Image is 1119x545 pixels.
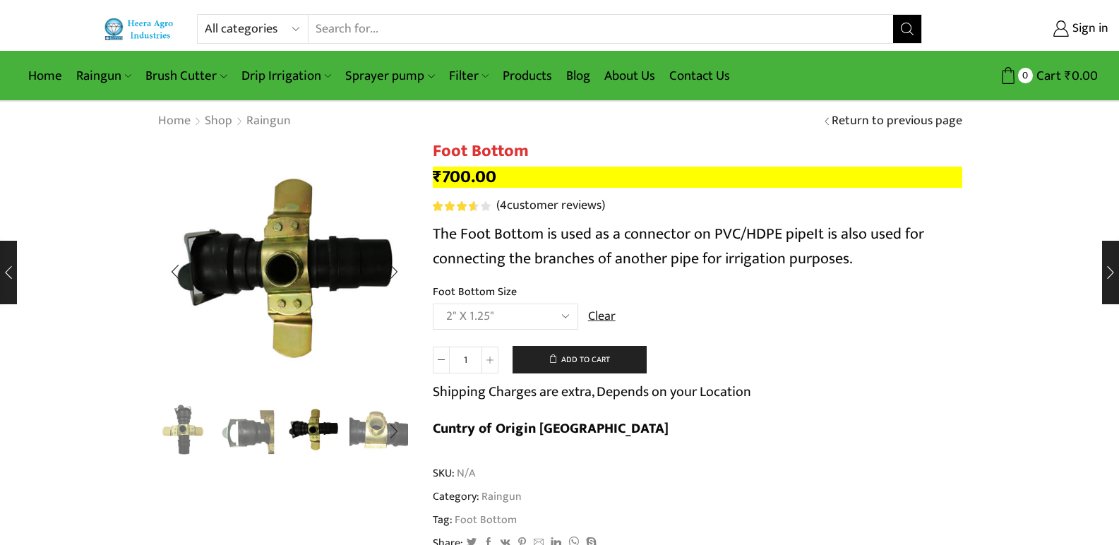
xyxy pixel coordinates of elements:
[204,112,233,131] a: Shop
[157,254,193,289] div: Previous slide
[893,15,921,43] button: Search button
[1033,66,1061,85] span: Cart
[246,112,292,131] a: Raingun
[433,201,493,211] span: 4
[433,201,490,211] div: Rated 3.75 out of 5
[433,284,517,300] label: Foot Bottom Size
[285,402,343,459] li: 3 / 8
[376,414,412,449] div: Next slide
[219,402,277,459] li: 2 / 8
[349,402,408,461] a: 4
[433,141,962,162] h1: Foot Bottom
[453,512,517,528] a: Foot Bottom
[450,347,481,373] input: Product quantity
[433,381,751,403] p: Shipping Charges are extra, Depends on your Location
[433,162,496,191] bdi: 700.00
[433,221,814,247] span: The Foot Bottom is used as a connector on PVC/HDPE pipe
[1069,20,1108,38] span: Sign in
[433,162,442,191] span: ₹
[219,402,277,461] a: 3
[234,59,338,92] a: Drip Irrigation
[154,402,213,459] li: 1 / 8
[936,63,1098,89] a: 0 Cart ₹0.00
[433,201,476,211] span: Rated out of 5 based on customer ratings
[309,15,892,43] input: Search for...
[496,59,559,92] a: Products
[496,197,605,215] a: (4customer reviews)
[662,59,737,92] a: Contact Us
[338,59,441,92] a: Sprayer pump
[500,195,507,216] span: 4
[349,402,408,459] li: 4 / 8
[559,59,597,92] a: Blog
[21,59,69,92] a: Home
[376,254,412,289] div: Next slide
[455,465,475,481] span: N/A
[157,141,412,395] div: 3 / 8
[1018,68,1033,83] span: 0
[433,221,924,272] span: It is also used for connecting the branches of another pipe for irrigation purposes.
[1065,65,1072,87] span: ₹
[588,308,616,326] a: Clear options
[157,112,191,131] a: Home
[157,112,292,131] nav: Breadcrumb
[1065,65,1098,87] bdi: 0.00
[433,465,962,481] span: SKU:
[433,512,962,528] span: Tag:
[943,16,1108,42] a: Sign in
[442,59,496,92] a: Filter
[154,400,213,459] img: Foot Bottom
[513,346,647,374] button: Add to cart
[832,112,962,131] a: Return to previous page
[479,487,522,505] a: Raingun
[597,59,662,92] a: About Us
[138,59,234,92] a: Brush Cutter
[433,489,522,505] span: Category:
[69,59,138,92] a: Raingun
[285,400,343,459] a: 2
[433,417,669,441] b: Cuntry of Origin [GEOGRAPHIC_DATA]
